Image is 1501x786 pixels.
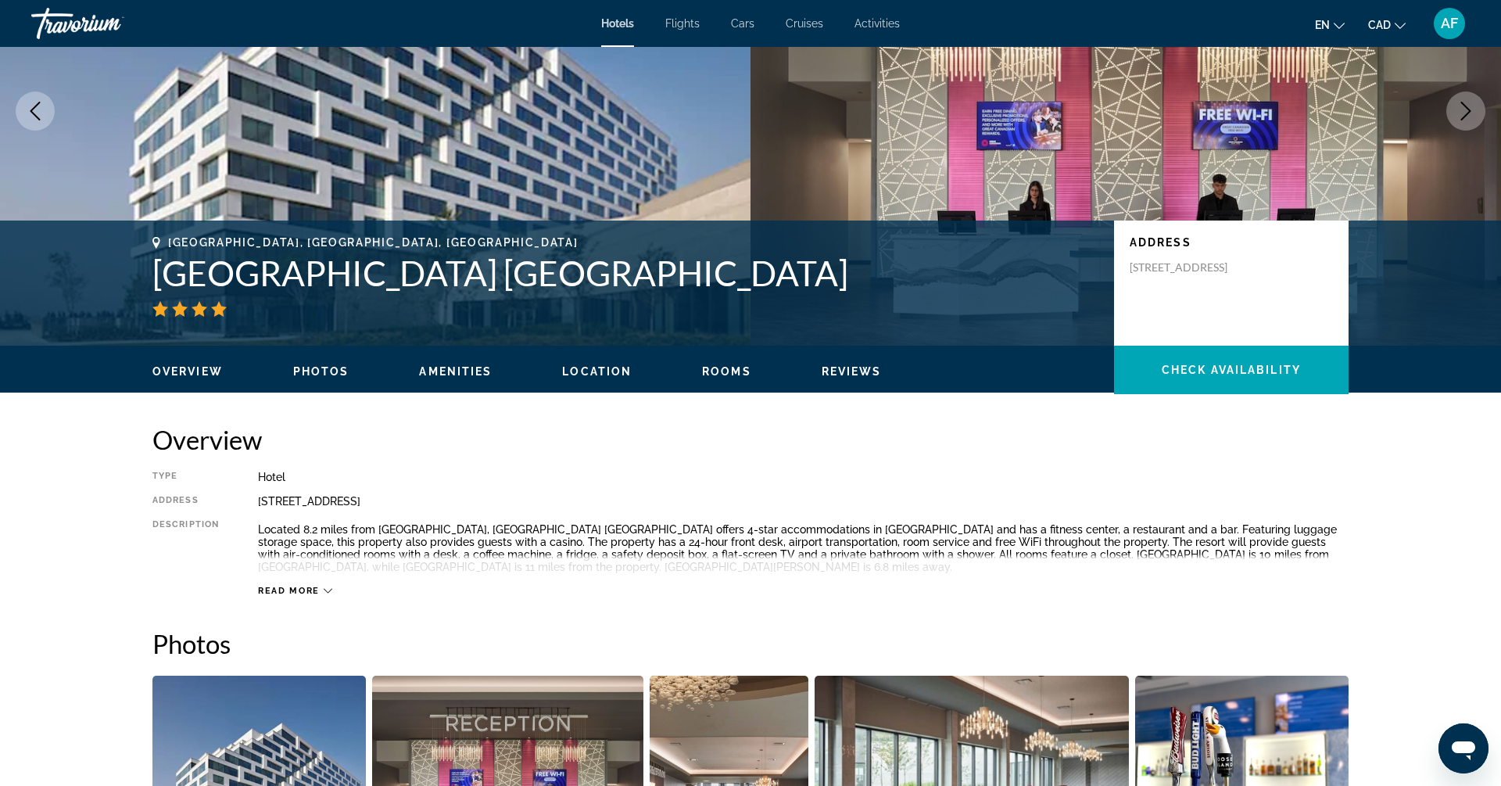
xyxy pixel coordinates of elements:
div: [STREET_ADDRESS] [258,495,1349,508]
h2: Overview [152,424,1349,455]
span: CAD [1368,19,1391,31]
span: [GEOGRAPHIC_DATA], [GEOGRAPHIC_DATA], [GEOGRAPHIC_DATA] [168,236,578,249]
button: Change language [1315,13,1345,36]
p: Address [1130,236,1333,249]
span: Rooms [702,365,751,378]
span: AF [1441,16,1458,31]
div: Address [152,495,219,508]
span: Amenities [419,365,492,378]
a: Hotels [601,17,634,30]
button: Read more [258,585,332,597]
a: Travorium [31,3,188,44]
p: Located 8.2 miles from [GEOGRAPHIC_DATA], [GEOGRAPHIC_DATA] [GEOGRAPHIC_DATA] offers 4-star accom... [258,523,1349,573]
span: Read more [258,586,320,596]
a: Activities [854,17,900,30]
a: Cruises [786,17,823,30]
p: [STREET_ADDRESS] [1130,260,1255,275]
h1: [GEOGRAPHIC_DATA] [GEOGRAPHIC_DATA] [152,253,1098,293]
span: Location [562,365,632,378]
button: Previous image [16,92,55,131]
button: User Menu [1429,7,1470,40]
iframe: Button to launch messaging window [1438,723,1488,773]
button: Amenities [419,364,492,379]
h2: Photos [152,628,1349,659]
a: Cars [731,17,754,30]
button: Change currency [1368,13,1406,36]
button: Reviews [822,364,882,379]
button: Photos [293,364,349,379]
div: Hotel [258,471,1349,483]
button: Overview [152,364,223,379]
button: Next image [1446,92,1485,131]
button: Check Availability [1114,346,1349,394]
div: Description [152,519,219,577]
div: Type [152,471,219,483]
a: Flights [665,17,700,30]
button: Location [562,364,632,379]
span: Reviews [822,365,882,378]
span: Photos [293,365,349,378]
span: Overview [152,365,223,378]
span: Check Availability [1162,364,1301,376]
button: Rooms [702,364,751,379]
span: en [1315,19,1330,31]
